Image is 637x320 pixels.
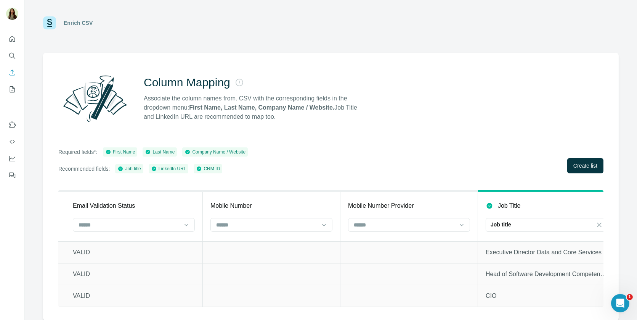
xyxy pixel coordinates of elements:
[210,201,252,210] p: Mobile Number
[145,149,175,155] div: Last Name
[73,291,195,301] p: VALID
[627,294,633,300] span: 1
[573,162,597,170] span: Create list
[73,201,135,210] p: Email Validation Status
[6,8,18,20] img: Avatar
[6,118,18,132] button: Use Surfe on LinkedIn
[6,32,18,46] button: Quick start
[144,76,230,89] h2: Column Mapping
[611,294,629,312] iframe: Intercom live chat
[6,49,18,63] button: Search
[58,71,132,126] img: Surfe Illustration - Column Mapping
[6,66,18,79] button: Enrich CSV
[348,201,414,210] p: Mobile Number Provider
[73,248,195,257] p: VALID
[486,248,608,257] p: Executive Director Data and Core Services
[58,165,110,173] p: Recommended fields:
[58,148,98,156] p: Required fields*:
[486,291,608,301] p: CIO
[189,104,334,111] strong: First Name, Last Name, Company Name / Website.
[6,152,18,165] button: Dashboard
[567,158,603,173] button: Create list
[6,82,18,96] button: My lists
[117,165,141,172] div: Job title
[486,270,608,279] p: Head of Software Development Competence Center
[105,149,135,155] div: First Name
[64,19,93,27] div: Enrich CSV
[6,168,18,182] button: Feedback
[196,165,220,172] div: CRM ID
[73,270,195,279] p: VALID
[498,201,521,210] p: Job Title
[151,165,186,172] div: LinkedIn URL
[185,149,245,155] div: Company Name / Website
[43,16,56,29] img: Surfe Logo
[491,221,511,228] p: Job title
[6,135,18,149] button: Use Surfe API
[144,94,364,121] p: Associate the column names from. CSV with the corresponding fields in the dropdown menu: Job Titl...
